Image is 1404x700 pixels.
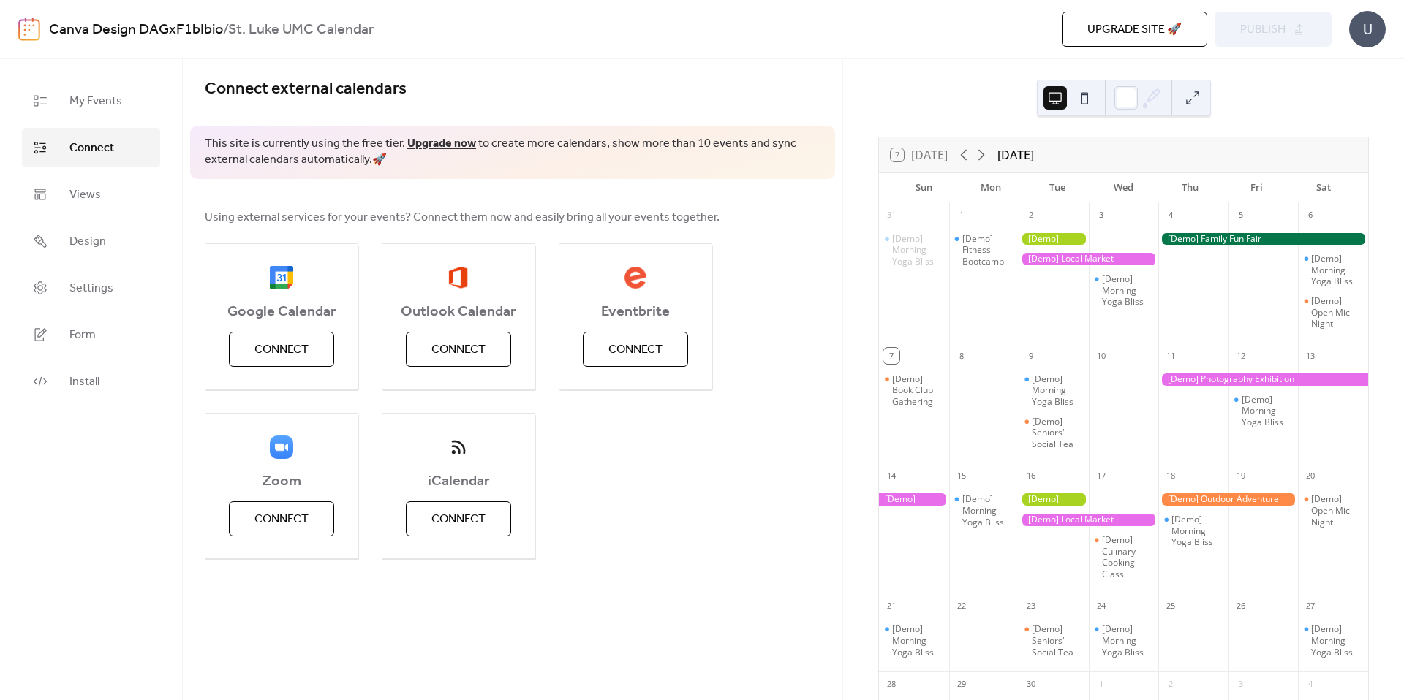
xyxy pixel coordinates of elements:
[1062,12,1207,47] button: Upgrade site 🚀
[407,132,476,155] a: Upgrade now
[270,266,293,289] img: google
[22,128,160,167] a: Connect
[608,341,663,359] span: Connect
[69,280,113,297] span: Settings
[270,435,293,459] img: zoom
[22,315,160,354] a: Form
[1349,11,1386,47] div: U
[382,303,535,321] span: Outlook Calendar
[406,501,511,536] button: Connect
[205,73,407,105] span: Connect external calendars
[69,233,106,251] span: Design
[382,473,535,490] span: iCalendar
[18,18,40,41] img: logo
[624,266,647,289] img: eventbrite
[205,303,358,321] span: Google Calendar
[559,303,712,321] span: Eventbrite
[205,136,820,169] span: This site is currently using the free tier. to create more calendars, show more than 10 events an...
[254,511,309,528] span: Connect
[228,16,374,44] b: St. Luke UMC Calendar
[448,266,468,289] img: outlook
[1087,21,1182,39] span: Upgrade site 🚀
[205,209,720,227] span: Using external services for your events? Connect them now and easily bring all your events together.
[254,341,309,359] span: Connect
[22,362,160,401] a: Install
[229,332,334,367] button: Connect
[431,341,486,359] span: Connect
[583,332,688,367] button: Connect
[22,221,160,261] a: Design
[22,268,160,308] a: Settings
[229,501,334,536] button: Connect
[447,435,470,459] img: ical
[406,332,511,367] button: Connect
[69,140,114,157] span: Connect
[69,327,96,344] span: Form
[69,186,101,204] span: Views
[22,175,160,214] a: Views
[205,473,358,490] span: Zoom
[22,81,160,121] a: My Events
[49,16,223,44] a: Canva Design DAGxF1bIbio
[69,373,99,391] span: Install
[69,93,122,110] span: My Events
[223,16,228,44] b: /
[431,511,486,528] span: Connect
